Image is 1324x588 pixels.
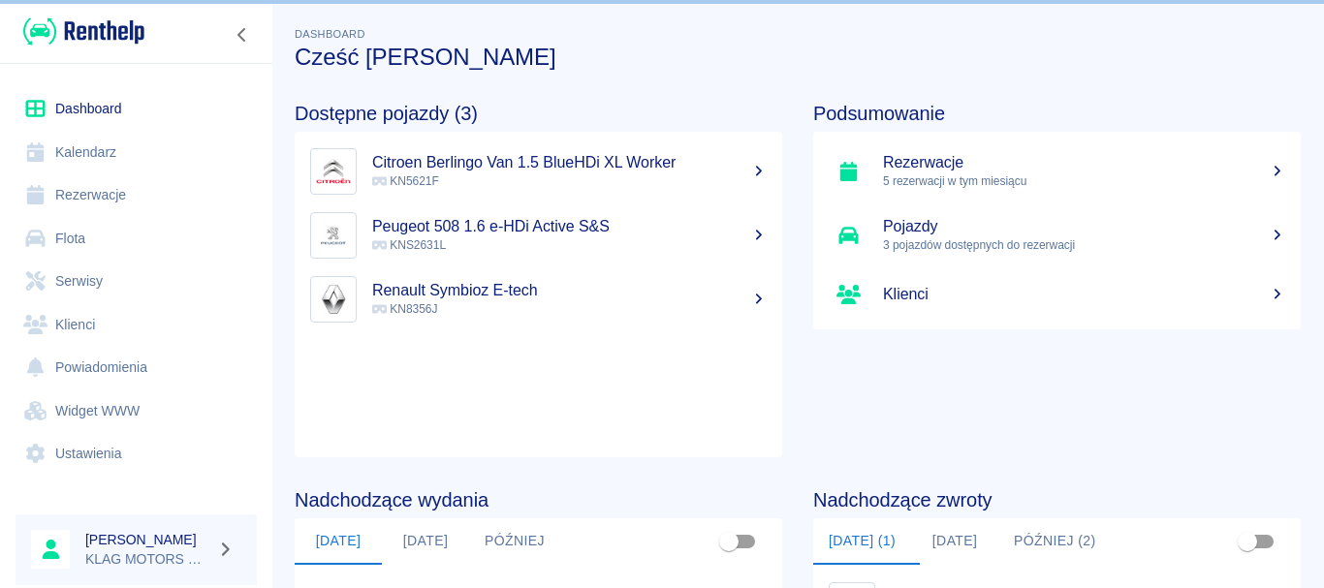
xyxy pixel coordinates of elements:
h4: Dostępne pojazdy (3) [295,102,782,125]
a: Kalendarz [16,131,257,174]
h4: Podsumowanie [813,102,1301,125]
a: Rezerwacje5 rezerwacji w tym miesiącu [813,139,1301,203]
h5: Citroen Berlingo Van 1.5 BlueHDi XL Worker [372,153,767,172]
a: Widget WWW [16,389,257,433]
p: 3 pojazdów dostępnych do rezerwacji [883,236,1285,254]
span: Dashboard [295,28,365,40]
a: Ustawienia [16,432,257,476]
button: [DATE] [911,518,998,565]
p: KLAG MOTORS Rent a Car [85,549,209,570]
h6: [PERSON_NAME] [85,530,209,549]
button: Później (2) [998,518,1112,565]
h4: Nadchodzące zwroty [813,488,1301,511]
a: Flota [16,217,257,261]
a: Serwisy [16,260,257,303]
button: [DATE] [295,518,382,565]
a: Klienci [16,303,257,347]
button: [DATE] [382,518,469,565]
h5: Peugeot 508 1.6 e-HDi Active S&S [372,217,767,236]
a: ImageCitroen Berlingo Van 1.5 BlueHDi XL Worker KN5621F [295,139,782,203]
p: 5 rezerwacji w tym miesiącu [883,172,1285,190]
span: KN8356J [372,302,437,316]
span: Pokaż przypisane tylko do mnie [1229,523,1266,560]
button: [DATE] (1) [813,518,911,565]
a: ImagePeugeot 508 1.6 e-HDi Active S&S KNS2631L [295,203,782,267]
a: ImageRenault Symbioz E-tech KN8356J [295,267,782,331]
h5: Klienci [883,285,1285,304]
span: KNS2631L [372,238,446,252]
button: Zwiń nawigację [228,22,257,47]
span: Pokaż przypisane tylko do mnie [710,523,747,560]
h5: Renault Symbioz E-tech [372,281,767,300]
img: Image [315,217,352,254]
img: Image [315,281,352,318]
h5: Pojazdy [883,217,1285,236]
h3: Cześć [PERSON_NAME] [295,44,1301,71]
a: Dashboard [16,87,257,131]
button: Później [469,518,560,565]
h5: Rezerwacje [883,153,1285,172]
h4: Nadchodzące wydania [295,488,782,511]
a: Powiadomienia [16,346,257,389]
span: KN5621F [372,174,439,188]
img: Image [315,153,352,190]
a: Rezerwacje [16,173,257,217]
a: Pojazdy3 pojazdów dostępnych do rezerwacji [813,203,1301,267]
img: Renthelp logo [23,15,144,47]
a: Renthelp logo [16,15,144,47]
a: Klienci [813,267,1301,322]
